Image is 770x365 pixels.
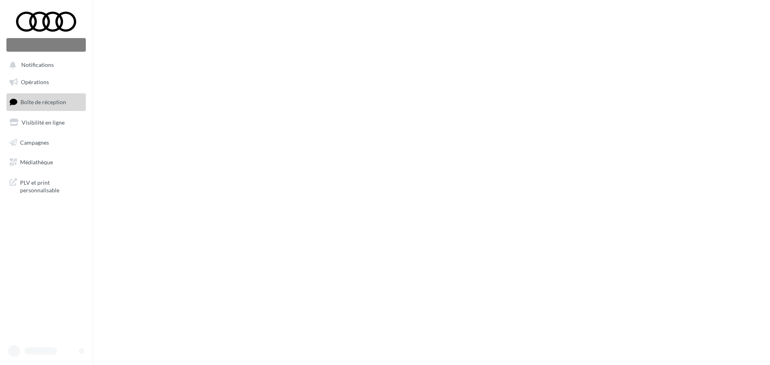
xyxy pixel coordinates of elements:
span: Médiathèque [20,159,53,165]
a: PLV et print personnalisable [5,174,87,198]
span: Campagnes [20,139,49,145]
span: Notifications [21,62,54,69]
span: PLV et print personnalisable [20,177,83,194]
span: Visibilité en ligne [22,119,65,126]
a: Opérations [5,74,87,91]
span: Opérations [21,79,49,85]
a: Campagnes [5,134,87,151]
a: Médiathèque [5,154,87,171]
div: Nouvelle campagne [6,38,86,52]
a: Visibilité en ligne [5,114,87,131]
span: Boîte de réception [20,99,66,105]
a: Boîte de réception [5,93,87,111]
